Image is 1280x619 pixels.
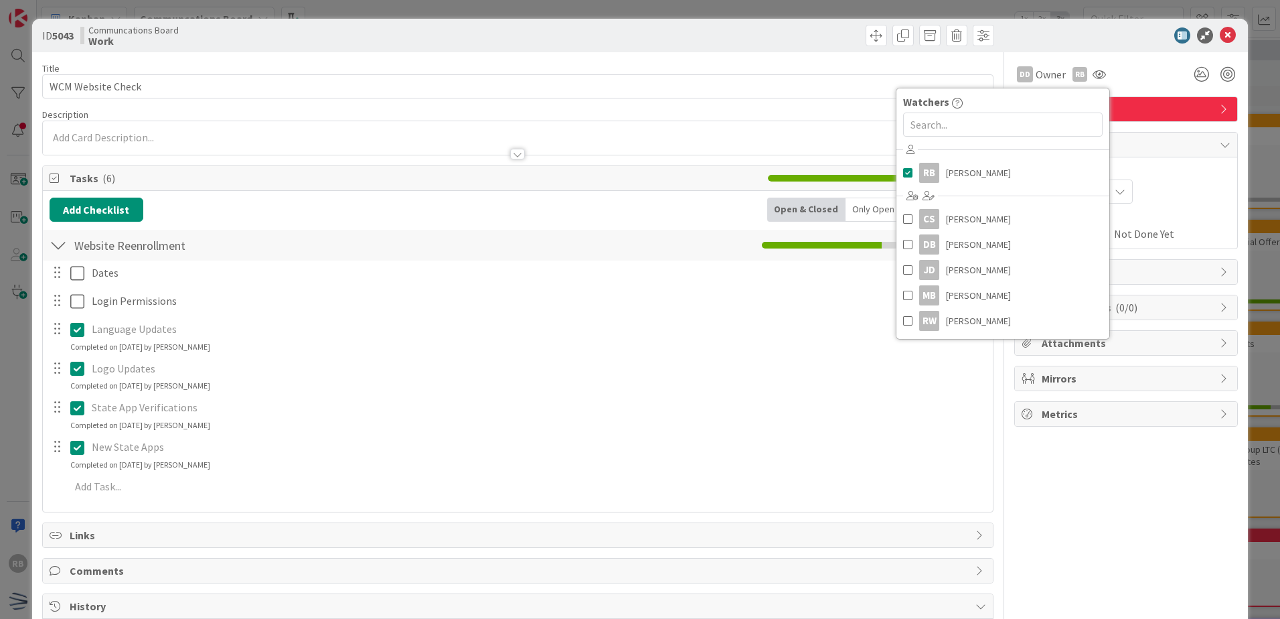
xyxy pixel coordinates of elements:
[919,311,939,331] div: RW
[70,527,969,543] span: Links
[1042,101,1213,117] span: Website
[1115,301,1137,314] span: ( 0/0 )
[1042,406,1213,422] span: Metrics
[88,25,179,36] span: Communcations Board
[1042,137,1213,153] span: Dates
[92,400,983,415] p: State App Verifications
[946,234,1011,255] span: [PERSON_NAME]
[896,232,1109,257] a: DB[PERSON_NAME]
[1042,264,1213,280] span: Block
[70,563,969,579] span: Comments
[1036,66,1066,82] span: Owner
[903,94,949,110] span: Watchers
[92,361,983,376] p: Logo Updates
[1042,335,1213,351] span: Attachments
[919,260,939,280] div: JD
[92,293,983,309] p: Login Permissions
[92,439,983,455] p: New State Apps
[1042,299,1213,316] span: Custom Fields
[1114,226,1174,242] span: Not Done Yet
[1022,210,1230,224] span: Actual Dates
[767,198,846,222] div: Open & Closed
[946,209,1011,229] span: [PERSON_NAME]
[92,265,983,281] p: Dates
[896,283,1109,308] a: MB[PERSON_NAME]
[70,233,371,257] input: Add Checklist...
[919,234,939,255] div: DB
[896,257,1109,283] a: JD[PERSON_NAME]
[919,163,939,183] div: RB
[1022,164,1230,178] span: Planned Dates
[846,198,902,222] div: Only Open
[102,171,115,185] span: ( 6 )
[70,341,210,353] div: Completed on [DATE] by [PERSON_NAME]
[903,113,1103,137] input: Search...
[42,74,993,98] input: type card name here...
[50,198,143,222] button: Add Checklist
[70,598,969,614] span: History
[946,260,1011,280] span: [PERSON_NAME]
[1017,66,1033,82] div: DD
[919,209,939,229] div: CS
[52,29,74,42] b: 5043
[42,62,60,74] label: Title
[896,308,1109,334] a: RW[PERSON_NAME]
[896,206,1109,232] a: CS[PERSON_NAME]
[88,36,179,46] b: Work
[946,311,1011,331] span: [PERSON_NAME]
[1072,67,1087,82] div: RB
[42,27,74,44] span: ID
[92,322,983,337] p: Language Updates
[1042,370,1213,387] span: Mirrors
[42,109,88,121] span: Description
[70,459,210,471] div: Completed on [DATE] by [PERSON_NAME]
[946,163,1011,183] span: [PERSON_NAME]
[70,380,210,392] div: Completed on [DATE] by [PERSON_NAME]
[919,285,939,305] div: MB
[70,170,761,186] span: Tasks
[70,419,210,431] div: Completed on [DATE] by [PERSON_NAME]
[946,285,1011,305] span: [PERSON_NAME]
[896,160,1109,186] a: RB[PERSON_NAME]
